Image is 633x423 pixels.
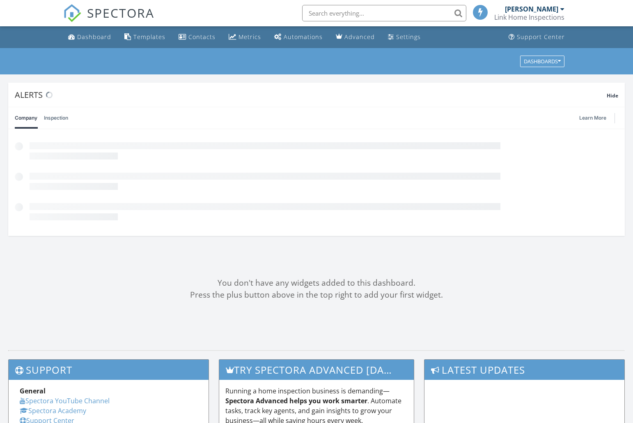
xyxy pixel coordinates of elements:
div: You don't have any widgets added to this dashboard. [8,277,625,289]
div: Dashboards [524,58,561,64]
div: Dashboard [77,33,111,41]
a: Settings [385,30,424,45]
div: Metrics [239,33,261,41]
span: SPECTORA [87,4,154,21]
a: Dashboard [65,30,115,45]
span: Hide [607,92,618,99]
a: Metrics [225,30,264,45]
div: Support Center [517,33,565,41]
a: Inspection [44,107,68,129]
a: Spectora Academy [20,406,86,415]
a: Company [15,107,37,129]
div: Settings [396,33,421,41]
strong: Spectora Advanced helps you work smarter [225,396,367,405]
div: Templates [133,33,165,41]
h3: Try spectora advanced [DATE] [219,360,414,380]
a: Advanced [333,30,378,45]
a: Contacts [175,30,219,45]
button: Dashboards [520,55,564,67]
div: Link Home Inspections [494,13,564,21]
div: Alerts [15,89,607,100]
div: Advanced [344,33,375,41]
input: Search everything... [302,5,466,21]
a: Automations (Basic) [271,30,326,45]
a: SPECTORA [63,11,154,28]
a: Support Center [505,30,568,45]
a: Spectora YouTube Channel [20,396,110,405]
div: Contacts [188,33,216,41]
h3: Support [9,360,209,380]
h3: Latest Updates [424,360,624,380]
div: [PERSON_NAME] [505,5,558,13]
strong: General [20,386,46,395]
a: Templates [121,30,169,45]
img: The Best Home Inspection Software - Spectora [63,4,81,22]
a: Learn More [579,114,611,122]
div: Press the plus button above in the top right to add your first widget. [8,289,625,301]
div: Automations [284,33,323,41]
